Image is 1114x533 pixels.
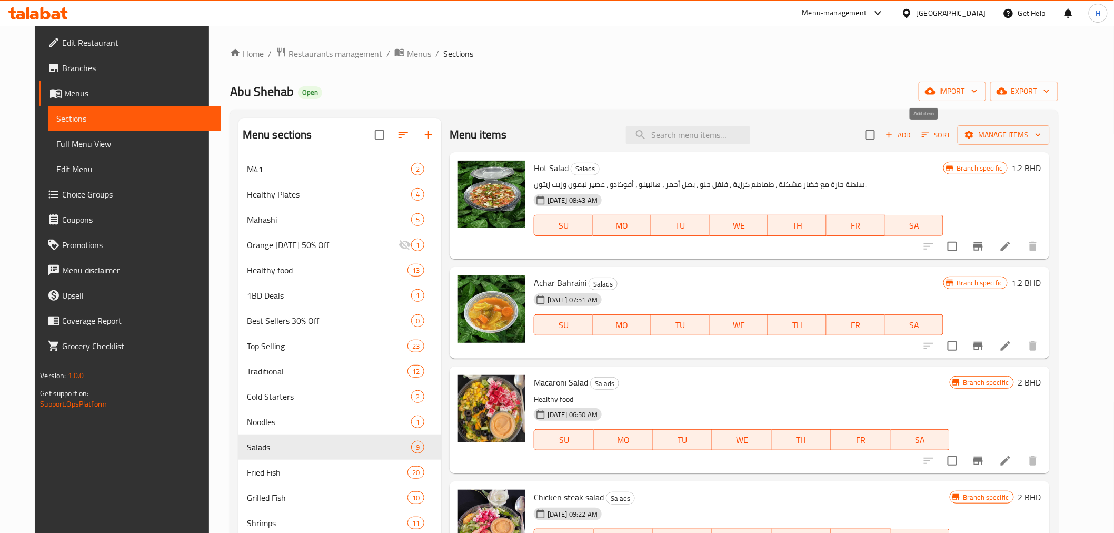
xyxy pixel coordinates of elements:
[1020,333,1046,359] button: delete
[710,314,768,335] button: WE
[919,127,953,143] button: Sort
[412,392,424,402] span: 2
[966,333,991,359] button: Branch-specific-item
[714,218,764,233] span: WE
[412,417,424,427] span: 1
[598,432,649,448] span: MO
[999,340,1012,352] a: Edit menu item
[591,378,619,390] span: Salads
[386,47,390,60] li: /
[966,234,991,259] button: Branch-specific-item
[411,441,424,453] div: items
[247,289,411,302] span: 1BD Deals
[412,291,424,301] span: 1
[999,85,1050,98] span: export
[407,491,424,504] div: items
[407,365,424,378] div: items
[411,163,424,175] div: items
[1012,161,1041,175] h6: 1.2 BHD
[39,333,221,359] a: Grocery Checklist
[589,278,618,290] div: Salads
[40,387,88,400] span: Get support on:
[64,87,212,100] span: Menus
[238,485,441,510] div: Grilled Fish10
[62,36,212,49] span: Edit Restaurant
[238,333,441,359] div: Top Selling23
[1020,448,1046,473] button: delete
[543,295,602,305] span: [DATE] 07:51 AM
[1012,275,1041,290] h6: 1.2 BHD
[941,235,963,258] span: Select to update
[411,289,424,302] div: items
[399,239,411,251] svg: Inactive section
[768,314,827,335] button: TH
[539,218,589,233] span: SU
[247,390,411,403] span: Cold Starters
[606,492,634,505] span: Salads
[407,47,431,60] span: Menus
[597,218,647,233] span: MO
[941,450,963,472] span: Select to update
[534,314,593,335] button: SU
[534,160,569,176] span: Hot Salad
[710,215,768,236] button: WE
[62,62,212,74] span: Branches
[776,432,827,448] span: TH
[407,517,424,529] div: items
[543,509,602,519] span: [DATE] 09:22 AM
[889,218,939,233] span: SA
[238,409,441,435] div: Noodles1
[859,124,881,146] span: Select section
[408,518,424,528] span: 11
[917,7,986,19] div: [GEOGRAPHIC_DATA]
[298,86,322,99] div: Open
[768,215,827,236] button: TH
[56,112,212,125] span: Sections
[247,264,407,277] span: Healthy food
[534,374,588,390] span: Macaroni Salad
[39,258,221,283] a: Menu disclaimer
[922,129,951,141] span: Sort
[593,314,651,335] button: MO
[62,289,212,302] span: Upsell
[243,127,312,143] h2: Menu sections
[247,466,407,479] span: Fried Fish
[885,215,943,236] button: SA
[450,127,507,143] h2: Menu items
[534,393,950,406] p: Healthy food
[658,432,709,448] span: TU
[394,47,431,61] a: Menus
[247,163,411,175] span: M41
[831,318,881,333] span: FR
[412,190,424,200] span: 4
[952,163,1007,173] span: Branch specific
[891,429,950,450] button: SA
[408,367,424,377] span: 12
[247,188,411,201] span: Healthy Plates
[408,265,424,275] span: 13
[458,275,525,343] img: Achar Bahraini
[534,178,943,191] p: سلطة حارة مع خضار مشكلة ، طماطم كرزية ، فلفل حلو ، بصل أحمر ، هالبينو ، أفوكادو ، عصير ليمون وزيت...
[407,340,424,352] div: items
[1018,375,1041,390] h6: 2 BHD
[62,340,212,352] span: Grocery Checklist
[651,314,710,335] button: TU
[1020,234,1046,259] button: delete
[62,239,212,251] span: Promotions
[238,182,441,207] div: Healthy Plates4
[539,432,590,448] span: SU
[412,442,424,452] span: 9
[238,435,441,460] div: Salads9
[39,55,221,81] a: Branches
[827,314,885,335] button: FR
[247,365,407,378] div: Traditional
[594,429,653,450] button: MO
[238,283,441,308] div: 1BD Deals1
[712,429,772,450] button: WE
[958,125,1050,145] button: Manage items
[597,318,647,333] span: MO
[941,335,963,357] span: Select to update
[40,397,107,411] a: Support.OpsPlatform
